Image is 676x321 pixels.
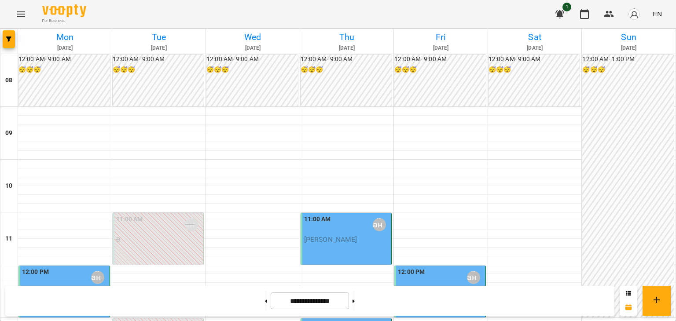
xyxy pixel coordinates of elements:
[583,44,674,52] h6: [DATE]
[582,55,674,64] h6: 12:00 AM - 1:00 PM
[582,65,674,75] h6: 😴😴😴
[207,30,298,44] h6: Wed
[42,4,86,17] img: Voopty Logo
[304,235,357,244] span: [PERSON_NAME]
[395,30,486,44] h6: Fri
[394,55,486,64] h6: 12:00 AM - 9:00 AM
[207,44,298,52] h6: [DATE]
[5,128,12,138] h6: 09
[373,218,386,231] div: Ліана
[489,44,580,52] h6: [DATE]
[18,65,110,75] h6: 😴😴😴
[42,18,86,24] span: For Business
[301,55,392,64] h6: 12:00 AM - 9:00 AM
[562,3,571,11] span: 1
[5,181,12,191] h6: 10
[116,215,143,224] label: 11:00 AM
[301,65,392,75] h6: 😴😴😴
[114,44,205,52] h6: [DATE]
[653,9,662,18] span: EN
[301,44,393,52] h6: [DATE]
[206,65,298,75] h6: 😴😴😴
[113,55,204,64] h6: 12:00 AM - 9:00 AM
[116,236,202,243] p: 0
[22,267,49,277] label: 12:00 PM
[114,30,205,44] h6: Tue
[394,65,486,75] h6: 😴😴😴
[206,55,298,64] h6: 12:00 AM - 9:00 AM
[5,76,12,85] h6: 08
[18,55,110,64] h6: 12:00 AM - 9:00 AM
[5,234,12,244] h6: 11
[11,4,32,25] button: Menu
[19,30,110,44] h6: Mon
[19,44,110,52] h6: [DATE]
[628,8,640,20] img: avatar_s.png
[91,271,104,284] div: Ліана
[395,44,486,52] h6: [DATE]
[489,55,580,64] h6: 12:00 AM - 9:00 AM
[489,30,580,44] h6: Sat
[398,267,425,277] label: 12:00 PM
[467,271,480,284] div: Ліана
[304,215,331,224] label: 11:00 AM
[489,65,580,75] h6: 😴😴😴
[301,30,393,44] h6: Thu
[113,65,204,75] h6: 😴😴😴
[185,218,198,231] div: Ліана
[649,6,665,22] button: EN
[583,30,674,44] h6: Sun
